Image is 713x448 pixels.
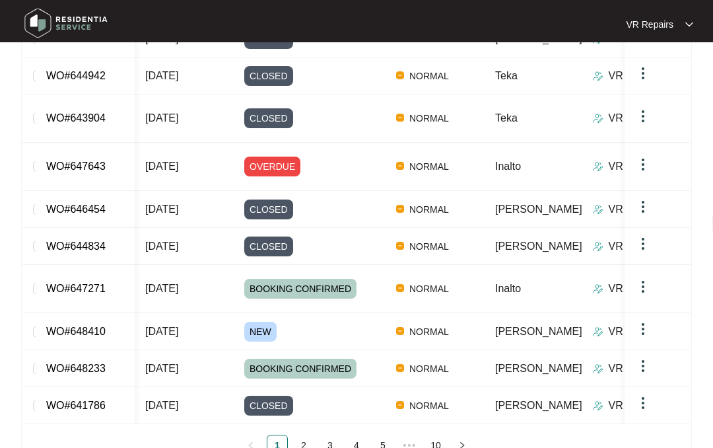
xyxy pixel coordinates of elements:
[145,204,178,215] span: [DATE]
[244,359,356,379] span: BOOKING CONFIRMED
[609,110,663,126] p: VR Repairs
[495,112,518,124] span: Teka
[593,71,603,81] img: Assigner Icon
[635,157,651,172] img: dropdown arrow
[495,283,521,294] span: Inalto
[244,279,356,299] span: BOOKING CONFIRMED
[609,202,663,217] p: VR Repairs
[593,326,603,337] img: Assigner Icon
[404,202,454,217] span: NORMAL
[609,398,663,414] p: VR Repairs
[685,21,693,28] img: dropdown arrow
[244,200,293,219] span: CLOSED
[593,161,603,172] img: Assigner Icon
[635,279,651,295] img: dropdown arrow
[20,3,112,43] img: residentia service logo
[46,400,106,411] a: WO#641786
[46,161,106,172] a: WO#647643
[609,159,663,174] p: VR Repairs
[396,205,404,213] img: Vercel Logo
[609,68,663,84] p: VR Repairs
[145,161,178,172] span: [DATE]
[404,361,454,377] span: NORMAL
[404,324,454,340] span: NORMAL
[244,396,293,416] span: CLOSED
[635,395,651,411] img: dropdown arrow
[396,401,404,409] img: Vercel Logo
[145,400,178,411] span: [DATE]
[145,70,178,81] span: [DATE]
[495,241,582,252] span: [PERSON_NAME]
[609,324,663,340] p: VR Repairs
[404,281,454,297] span: NORMAL
[495,204,582,215] span: [PERSON_NAME]
[635,199,651,215] img: dropdown arrow
[145,326,178,337] span: [DATE]
[46,363,106,374] a: WO#648233
[46,70,106,81] a: WO#644942
[396,242,404,250] img: Vercel Logo
[404,110,454,126] span: NORMAL
[495,161,521,172] span: Inalto
[404,239,454,254] span: NORMAL
[244,322,277,342] span: NEW
[609,281,663,297] p: VR Repairs
[244,237,293,256] span: CLOSED
[396,162,404,170] img: Vercel Logo
[396,364,404,372] img: Vercel Logo
[396,114,404,122] img: Vercel Logo
[593,241,603,252] img: Assigner Icon
[404,159,454,174] span: NORMAL
[593,204,603,215] img: Assigner Icon
[495,326,582,337] span: [PERSON_NAME]
[635,65,651,81] img: dropdown arrow
[609,239,663,254] p: VR Repairs
[593,400,603,411] img: Assigner Icon
[46,204,106,215] a: WO#646454
[244,66,293,86] span: CLOSED
[495,70,518,81] span: Teka
[145,112,178,124] span: [DATE]
[145,241,178,252] span: [DATE]
[46,112,106,124] a: WO#643904
[593,113,603,124] img: Assigner Icon
[404,398,454,414] span: NORMAL
[495,400,582,411] span: [PERSON_NAME]
[593,283,603,294] img: Assigner Icon
[396,71,404,79] img: Vercel Logo
[609,361,663,377] p: VR Repairs
[626,18,673,31] p: VR Repairs
[46,283,106,294] a: WO#647271
[593,363,603,374] img: Assigner Icon
[244,108,293,128] span: CLOSED
[495,363,582,374] span: [PERSON_NAME]
[635,358,651,374] img: dropdown arrow
[145,363,178,374] span: [DATE]
[635,108,651,124] img: dropdown arrow
[46,326,106,337] a: WO#648410
[46,241,106,252] a: WO#644834
[396,327,404,335] img: Vercel Logo
[404,68,454,84] span: NORMAL
[244,157,300,176] span: OVERDUE
[635,236,651,252] img: dropdown arrow
[396,284,404,292] img: Vercel Logo
[635,321,651,337] img: dropdown arrow
[145,283,178,294] span: [DATE]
